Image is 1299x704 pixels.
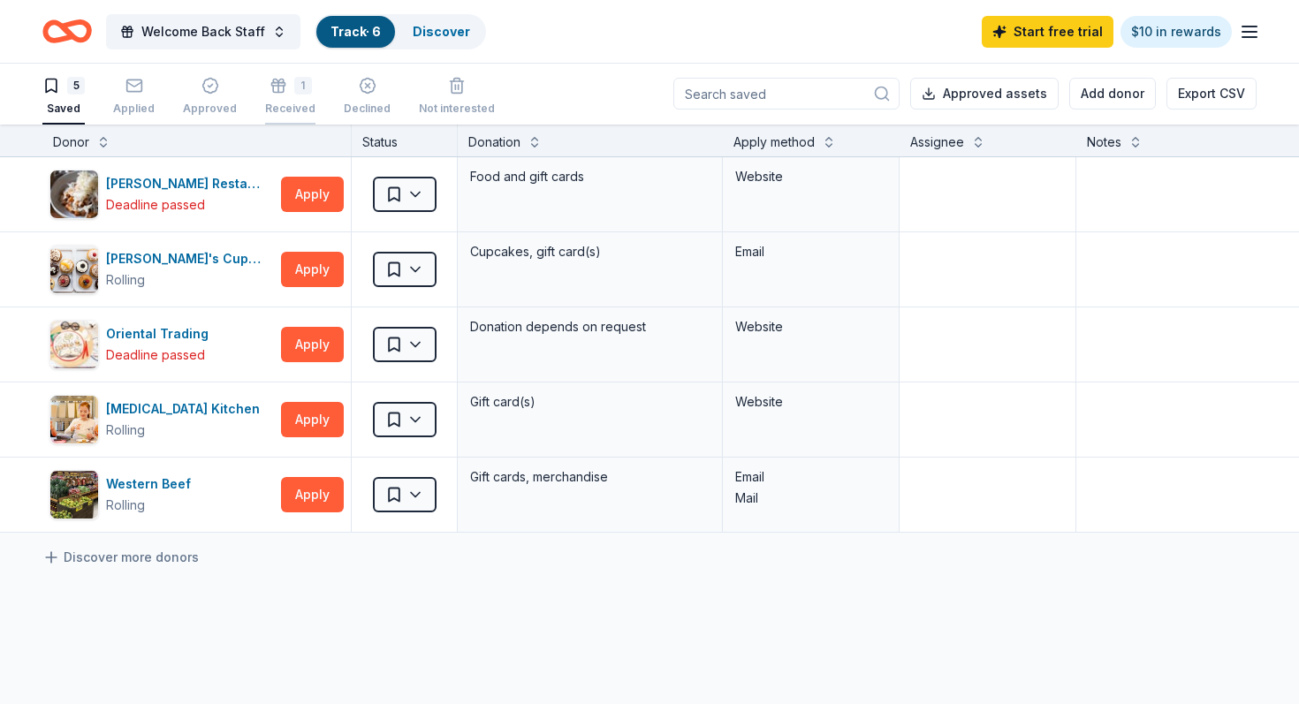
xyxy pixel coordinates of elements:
div: Notes [1087,132,1121,153]
div: Status [352,125,458,156]
div: Assignee [910,132,964,153]
button: Applied [113,70,155,125]
button: Not interested [419,70,495,125]
img: Image for Taste Buds Kitchen [50,396,98,443]
button: 5Saved [42,70,85,125]
button: Image for Molly's Cupcakes[PERSON_NAME]'s CupcakesRolling [49,245,274,294]
button: Approved assets [910,78,1059,110]
button: Apply [281,477,344,512]
div: Received [265,102,315,116]
button: Approved [183,70,237,125]
div: Gift cards, merchandise [468,465,711,489]
div: Applied [113,102,155,116]
button: Image for Oriental TradingOriental TradingDeadline passed [49,320,274,369]
img: Image for Ethan Stowell Restaurants [50,170,98,218]
button: Add donor [1069,78,1156,110]
div: [MEDICAL_DATA] Kitchen [106,398,267,420]
div: Western Beef [106,473,198,495]
button: Apply [281,327,344,362]
button: Apply [281,402,344,437]
img: Image for Western Beef [50,471,98,519]
div: Declined [344,102,391,116]
button: Export CSV [1166,78,1257,110]
div: Rolling [106,495,145,516]
button: Image for Taste Buds Kitchen[MEDICAL_DATA] KitchenRolling [49,395,274,444]
a: Track· 6 [330,24,381,39]
div: Website [735,391,886,413]
div: Rolling [106,269,145,291]
div: Mail [735,488,886,509]
a: Home [42,11,92,52]
button: Apply [281,177,344,212]
span: Welcome Back Staff [141,21,265,42]
a: Discover [413,24,470,39]
div: Food and gift cards [468,164,711,189]
a: $10 in rewards [1120,16,1232,48]
div: Rolling [106,420,145,441]
button: Apply [281,252,344,287]
div: Gift card(s) [468,390,711,414]
button: Image for Ethan Stowell Restaurants[PERSON_NAME] RestaurantsDeadline passed [49,170,274,219]
div: Website [735,316,886,337]
button: Track· 6Discover [315,14,486,49]
div: Not interested [419,102,495,116]
div: Oriental Trading [106,323,216,344]
a: Start free trial [982,16,1113,48]
div: Approved [183,102,237,116]
img: Image for Oriental Trading [50,321,98,368]
div: Donation depends on request [468,314,711,339]
div: Website [735,166,886,187]
div: Deadline passed [106,194,205,216]
button: Image for Western BeefWestern BeefRolling [49,470,274,519]
div: [PERSON_NAME]'s Cupcakes [106,248,274,269]
button: Declined [344,70,391,125]
div: Email [735,241,886,262]
div: Cupcakes, gift card(s) [468,239,711,264]
div: Apply method [733,132,815,153]
button: 1Received [265,70,315,125]
div: Email [735,466,886,488]
div: Donor [53,132,89,153]
div: [PERSON_NAME] Restaurants [106,173,274,194]
div: Saved [42,102,85,116]
a: Discover more donors [42,547,199,568]
div: 5 [67,77,85,95]
div: Donation [468,132,520,153]
button: Welcome Back Staff [106,14,300,49]
img: Image for Molly's Cupcakes [50,246,98,293]
input: Search saved [673,78,900,110]
div: Deadline passed [106,344,205,366]
div: 1 [294,77,312,95]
